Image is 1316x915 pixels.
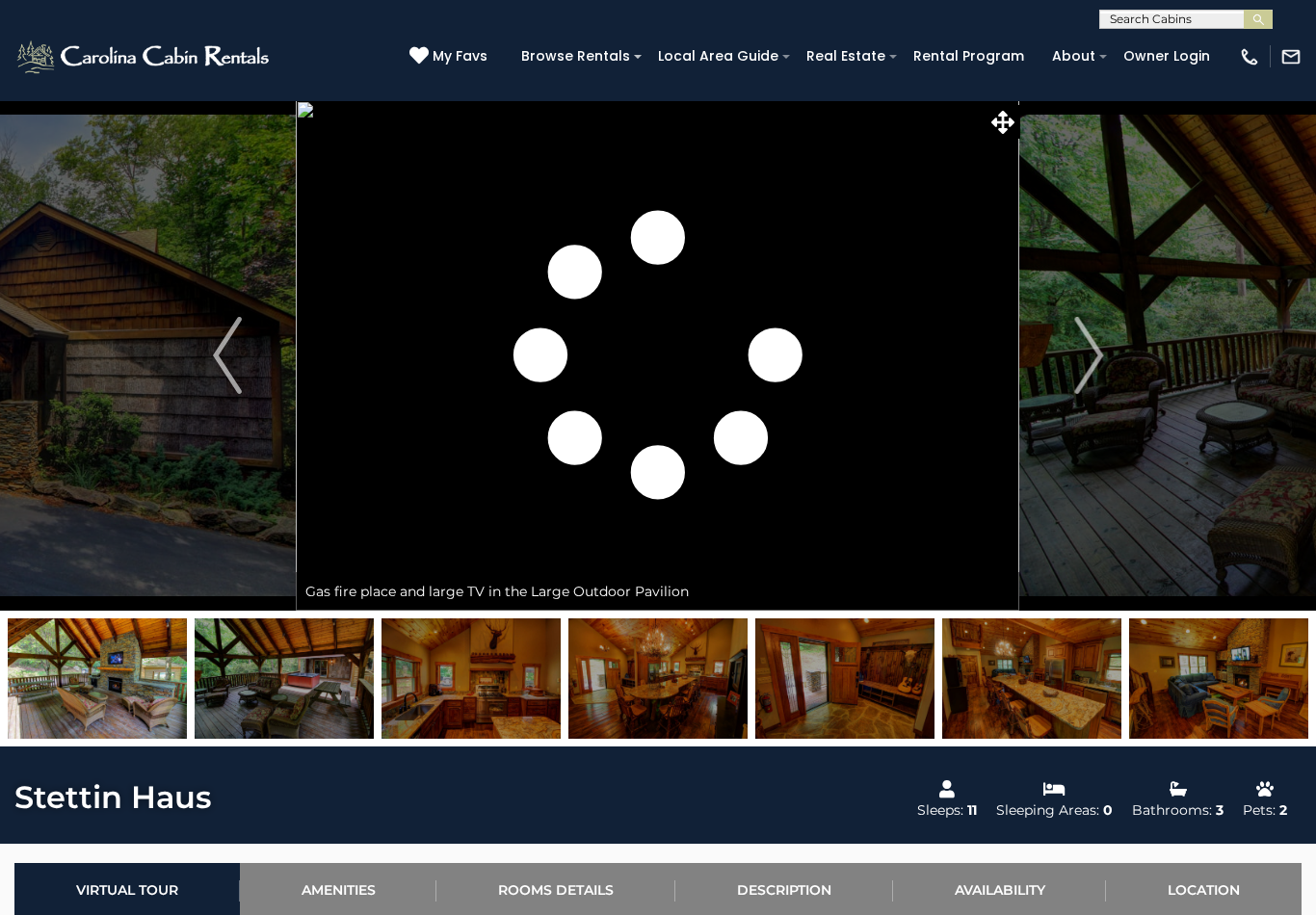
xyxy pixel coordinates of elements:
a: Real Estate [797,41,895,71]
img: arrow [1074,317,1103,394]
img: 163263073 [1129,618,1308,739]
img: White-1-2.png [14,38,275,76]
a: Local Area Guide [648,41,788,71]
a: My Favs [409,46,492,67]
span: My Favs [433,46,487,66]
a: Browse Rentals [512,41,640,71]
img: 163263072 [755,618,934,739]
img: 163263080 [942,618,1121,739]
img: phone-regular-white.png [1239,46,1260,67]
img: mail-regular-white.png [1280,46,1302,67]
img: 163263087 [568,618,748,739]
a: Owner Login [1114,41,1220,71]
a: About [1042,41,1105,71]
img: 163263084 [8,618,187,739]
img: 163263086 [382,618,561,739]
button: Previous [159,100,296,611]
div: Gas fire place and large TV in the Large Outdoor Pavilion [296,572,1019,611]
img: arrow [213,317,242,394]
img: 163263083 [195,618,374,739]
button: Next [1020,100,1157,611]
a: Rental Program [904,41,1034,71]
